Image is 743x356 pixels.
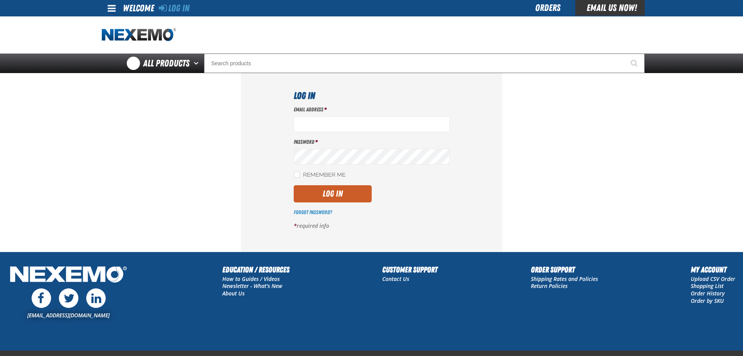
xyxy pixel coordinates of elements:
span: All Products [143,56,190,70]
a: Upload CSV Order [691,275,735,283]
button: Start Searching [625,54,645,73]
a: Shipping Rates and Policies [531,275,598,283]
label: Email Address [294,106,450,113]
h2: Customer Support [382,264,438,275]
button: Open All Products pages [191,54,204,73]
input: Search [204,54,645,73]
img: Nexemo Logo [8,264,129,287]
button: Log In [294,185,372,202]
p: required info [294,222,450,230]
a: [EMAIL_ADDRESS][DOMAIN_NAME] [27,311,110,319]
a: Home [102,28,176,42]
img: Nexemo logo [102,28,176,42]
label: Password [294,138,450,146]
a: About Us [222,290,245,297]
a: Contact Us [382,275,409,283]
h1: Log In [294,89,450,103]
a: How to Guides / Videos [222,275,280,283]
a: Order by SKU [691,297,724,304]
input: Remember Me [294,172,300,178]
h2: My Account [691,264,735,275]
a: Return Policies [531,282,567,290]
a: Newsletter - What's New [222,282,282,290]
h2: Education / Resources [222,264,289,275]
a: Forgot Password? [294,209,332,215]
a: Order History [691,290,725,297]
h2: Order Support [531,264,598,275]
a: Shopping List [691,282,723,290]
a: Log In [159,3,190,14]
label: Remember Me [294,172,346,179]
